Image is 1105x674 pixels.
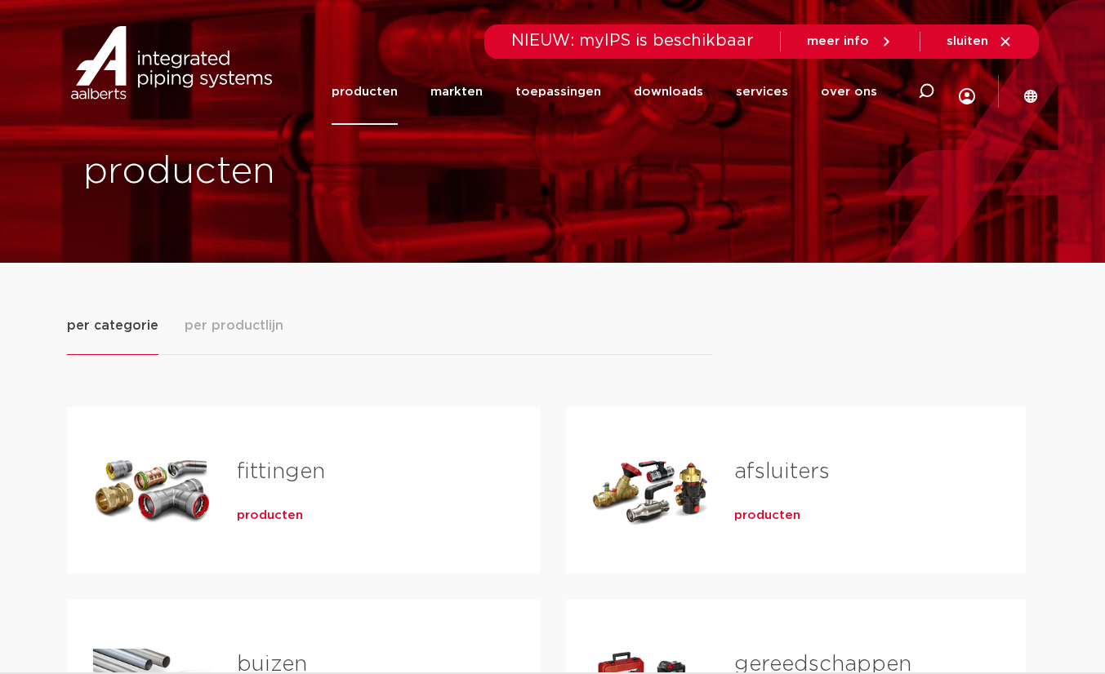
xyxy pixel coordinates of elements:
a: sluiten [947,34,1013,49]
a: producten [734,508,800,524]
div: my IPS [959,54,975,130]
a: fittingen [237,461,325,482]
a: services [736,59,788,125]
nav: Menu [332,59,877,125]
a: downloads [634,59,703,125]
span: meer info [807,35,869,47]
h1: producten [83,146,545,198]
span: sluiten [947,35,988,47]
a: meer info [807,34,893,49]
span: per categorie [67,316,158,335]
span: NIEUW: myIPS is beschikbaar [511,33,754,49]
a: markten [430,59,483,125]
a: toepassingen [515,59,601,125]
span: per productlijn [185,316,283,335]
a: producten [237,508,303,524]
a: producten [332,59,398,125]
a: over ons [821,59,877,125]
a: afsluiters [734,461,830,482]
